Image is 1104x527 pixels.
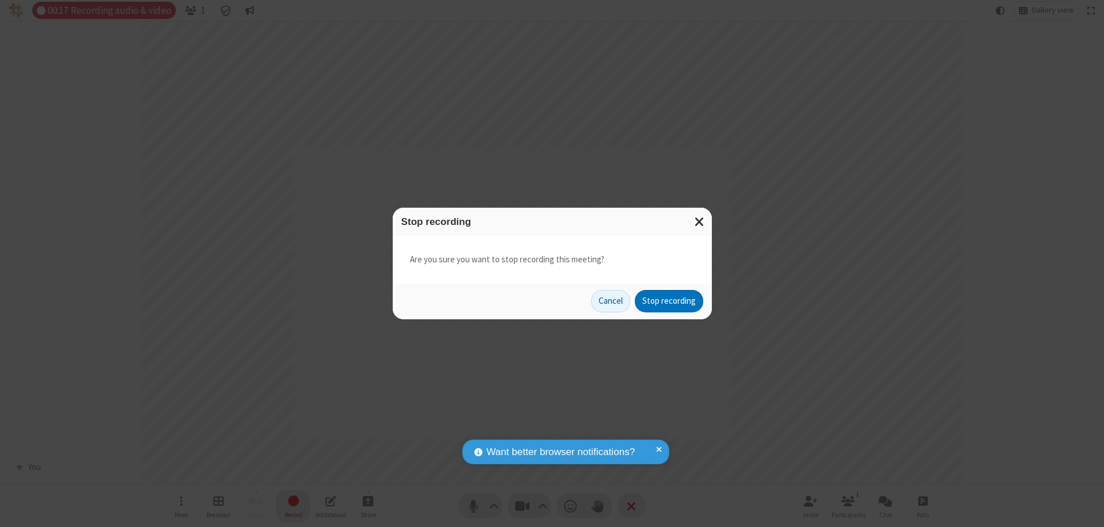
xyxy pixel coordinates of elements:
button: Stop recording [635,290,703,313]
button: Cancel [591,290,630,313]
button: Close modal [688,208,712,236]
h3: Stop recording [401,216,703,227]
span: Want better browser notifications? [486,445,635,460]
div: Are you sure you want to stop recording this meeting? [393,236,712,284]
